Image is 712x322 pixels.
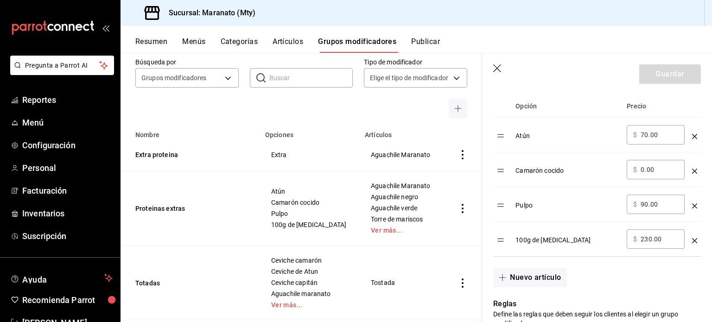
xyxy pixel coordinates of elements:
[135,59,239,65] label: Búsqueda por
[135,150,247,159] button: Extra proteina
[221,37,258,53] button: Categorías
[22,294,113,306] span: Recomienda Parrot
[458,204,467,213] button: actions
[161,7,255,19] h3: Sucursal: Maranato (Mty)
[411,37,440,53] button: Publicar
[22,139,113,152] span: Configuración
[515,229,619,245] div: 100g de [MEDICAL_DATA]
[515,195,619,210] div: Pulpo
[512,95,623,118] th: Opción
[371,216,432,222] span: Torre de mariscos
[271,221,348,228] span: 100g de [MEDICAL_DATA]
[370,73,448,82] span: Elige el tipo de modificador
[182,37,205,53] button: Menús
[271,188,348,195] span: Atún
[135,37,712,53] div: navigation tabs
[22,207,113,220] span: Inventarios
[102,24,109,32] button: open_drawer_menu
[22,94,113,106] span: Reportes
[135,204,247,213] button: Proteinas extras
[371,152,432,158] span: Aguachile Maranato
[260,126,359,139] th: Opciones
[515,160,619,175] div: Camarón cocido
[271,199,348,206] span: Camarón cocido
[22,184,113,197] span: Facturación
[273,37,303,53] button: Artículos
[633,132,637,138] span: $
[135,278,247,288] button: Totadas
[25,61,100,70] span: Pregunta a Parrot AI
[633,201,637,208] span: $
[515,125,619,140] div: Atún
[271,152,348,158] span: Extra
[22,116,113,129] span: Menú
[633,166,637,173] span: $
[271,210,348,217] span: Pulpo
[6,67,114,77] a: Pregunta a Parrot AI
[135,37,167,53] button: Resumen
[271,290,348,297] span: Aguachile maranato
[371,279,432,286] span: Tostada
[633,236,637,242] span: $
[493,268,566,287] button: Nuevo artículo
[364,59,467,65] label: Tipo de modificador
[10,56,114,75] button: Pregunta a Parrot AI
[318,37,396,53] button: Grupos modificadores
[22,162,113,174] span: Personal
[359,126,443,139] th: Artículos
[493,95,701,256] table: optionsTable
[493,298,701,309] p: Reglas
[458,150,467,159] button: actions
[371,227,432,234] a: Ver más...
[271,257,348,264] span: Ceviche camarón
[371,183,432,189] span: Aguachile Maranato
[271,279,348,286] span: Ceviche capitán
[271,268,348,275] span: Ceviche de Atun
[22,230,113,242] span: Suscripción
[269,69,353,87] input: Buscar
[371,194,432,200] span: Aguachile negro
[458,278,467,288] button: actions
[121,126,260,139] th: Nombre
[22,272,101,284] span: Ayuda
[141,73,207,82] span: Grupos modificadores
[371,205,432,211] span: Aguachile verde
[623,95,688,118] th: Precio
[271,302,348,308] a: Ver más...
